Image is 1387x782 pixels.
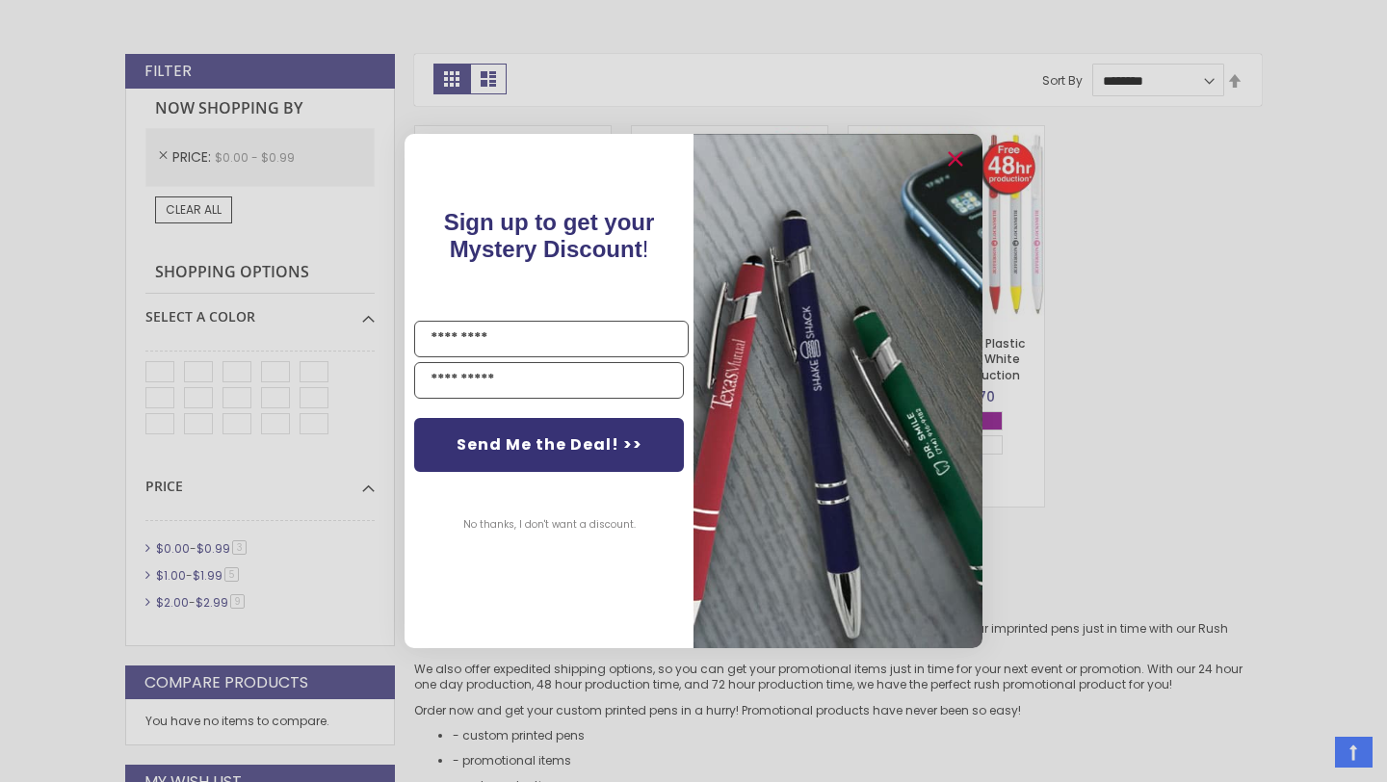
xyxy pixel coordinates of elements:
button: Send Me the Deal! >> [414,418,684,472]
button: No thanks, I don't want a discount. [454,501,645,549]
button: Close dialog [940,143,971,174]
img: pop-up-image [693,134,982,647]
span: Sign up to get your Mystery Discount [444,209,655,262]
span: ! [444,209,655,262]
